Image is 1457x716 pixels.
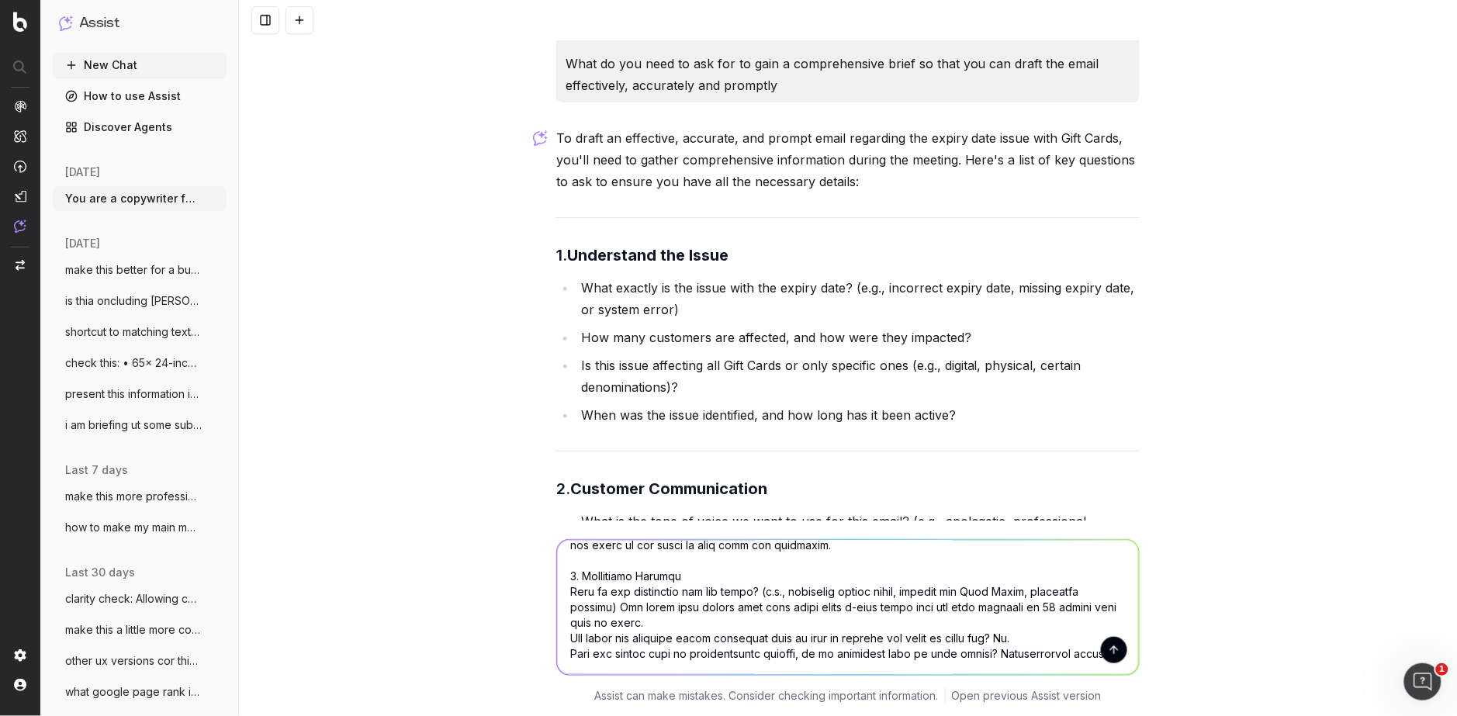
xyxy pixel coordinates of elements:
[53,515,227,540] button: how to make my main monitor brighter -
[576,327,1140,348] li: How many customers are affected, and how were they impacted?
[53,258,227,282] button: make this better for a busines case: Sin
[65,293,202,309] span: is thia oncluding [PERSON_NAME] and [PERSON_NAME]
[14,100,26,112] img: Analytics
[53,53,227,78] button: New Chat
[53,484,227,509] button: make this more professional: I hope this
[14,190,26,202] img: Studio
[567,246,728,265] strong: Understand the Issue
[570,479,767,498] strong: Customer Communication
[53,413,227,438] button: i am briefing ut some sub category [PERSON_NAME]
[576,355,1140,398] li: Is this issue affecting all Gift Cards or only specific ones (e.g., digital, physical, certain de...
[65,324,202,340] span: shortcut to matching text format in mac
[16,260,25,271] img: Switch project
[556,476,1140,501] h3: 2.
[65,191,202,206] span: You are a copywriter for a large ecomm c
[952,688,1102,704] a: Open previous Assist version
[556,243,1140,268] h3: 1.
[14,160,26,173] img: Activation
[53,84,227,109] a: How to use Assist
[53,382,227,406] button: present this information in a clear, tig
[53,649,227,673] button: other ux versions cor this type of custo
[53,617,227,642] button: make this a little more conversational"
[14,130,26,143] img: Intelligence
[65,489,202,504] span: make this more professional: I hope this
[53,289,227,313] button: is thia oncluding [PERSON_NAME] and [PERSON_NAME]
[65,164,100,180] span: [DATE]
[576,510,1140,554] li: What is the tone of voice we want to use for this email? (e.g., apologetic, professional, reassur...
[14,220,26,233] img: Assist
[53,351,227,375] button: check this: • 65x 24-inch Monitors: $13,
[65,622,202,638] span: make this a little more conversational"
[576,404,1140,426] li: When was the issue identified, and how long has it been active?
[557,540,1139,675] textarea: Lo ipsu do sit ametc. Adipi. elits doe tempor incid ut laboreet dolor magnaaliq: 1. Enimadmini ve...
[65,386,202,402] span: present this information in a clear, tig
[59,16,73,30] img: Assist
[65,262,202,278] span: make this better for a busines case: Sin
[65,565,135,580] span: last 30 days
[65,684,202,700] span: what google page rank in [PERSON_NAME]
[65,417,202,433] span: i am briefing ut some sub category [PERSON_NAME]
[556,127,1140,192] p: To draft an effective, accurate, and prompt email regarding the expiry date issue with Gift Cards...
[53,186,227,211] button: You are a copywriter for a large ecomm c
[65,236,100,251] span: [DATE]
[65,462,128,478] span: last 7 days
[576,277,1140,320] li: What exactly is the issue with the expiry date? (e.g., incorrect expiry date, missing expiry date...
[53,320,227,344] button: shortcut to matching text format in mac
[14,649,26,662] img: Setting
[65,355,202,371] span: check this: • 65x 24-inch Monitors: $13,
[65,520,202,535] span: how to make my main monitor brighter -
[14,679,26,691] img: My account
[53,115,227,140] a: Discover Agents
[79,12,119,34] h1: Assist
[13,12,27,32] img: Botify logo
[1404,663,1441,700] iframe: Intercom live chat
[533,130,548,146] img: Botify assist logo
[53,680,227,704] button: what google page rank in [PERSON_NAME]
[1436,663,1448,676] span: 1
[566,53,1130,96] p: What do you need to ask for to gain a comprehensive brief so that you can draft the email effecti...
[65,653,202,669] span: other ux versions cor this type of custo
[595,688,939,704] p: Assist can make mistakes. Consider checking important information.
[59,12,220,34] button: Assist
[53,586,227,611] button: clarity check: Allowing customers to ass
[65,591,202,607] span: clarity check: Allowing customers to ass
